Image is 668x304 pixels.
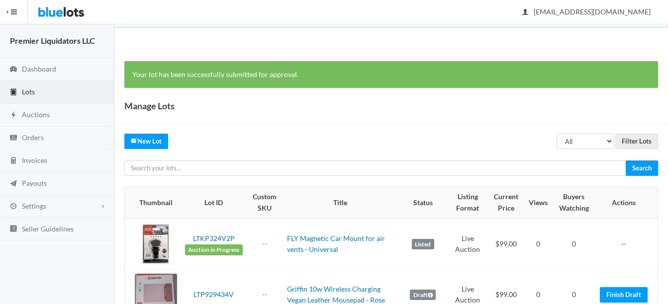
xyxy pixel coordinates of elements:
input: Search your lots... [124,160,626,176]
span: Orders [22,133,44,142]
a: createNew Lot [124,134,168,149]
h1: Manage Lots [124,98,175,113]
ion-icon: speedometer [8,65,18,75]
input: Filter Lots [615,134,658,149]
th: Title [283,187,397,218]
ion-icon: paper plane [8,179,18,189]
th: Custom SKU [247,187,283,218]
th: Actions [596,187,658,218]
span: Seller Guidelines [22,225,74,233]
a: FLY Magnetic Car Mount for air vents - Universal [287,234,385,254]
th: Lot ID [181,187,247,218]
ion-icon: clipboard [8,88,18,97]
ion-icon: cog [8,202,18,212]
th: Listing Format [449,187,487,218]
ion-icon: create [131,137,137,144]
a: LTKP324V2P [193,234,235,242]
th: Thumbnail [125,187,181,218]
th: Current Price [487,187,525,218]
ion-icon: list box [8,225,18,234]
input: Search [626,160,658,176]
th: Views [525,187,552,218]
td: Live Auction [449,219,487,270]
td: $99.00 [487,219,525,270]
ion-icon: person [520,8,530,17]
td: 0 [552,219,596,270]
span: Lots [22,87,35,96]
a: LTP929434V [193,290,234,299]
ion-icon: cash [8,134,18,143]
strong: Premier Liquidators LLC [10,36,95,45]
label: Draft [410,290,436,301]
span: Auction in Progress [185,244,243,255]
span: Auctions [22,110,50,119]
ion-icon: flash [8,111,18,120]
a: Finish Draft [600,287,648,303]
span: Settings [22,202,46,210]
td: 0 [525,219,552,270]
ion-icon: calculator [8,156,18,166]
label: Listed [412,239,434,250]
p: Your lot has been successfully submitted for approval. [132,69,650,80]
span: Payouts [22,179,47,187]
span: Invoices [22,156,47,164]
span: [EMAIL_ADDRESS][DOMAIN_NAME] [523,7,651,16]
th: Buyers Watching [552,187,596,218]
a: -- [262,239,267,248]
a: -- [262,290,267,299]
th: Status [397,187,449,218]
td: -- [596,219,658,270]
span: Dashboard [22,65,56,73]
